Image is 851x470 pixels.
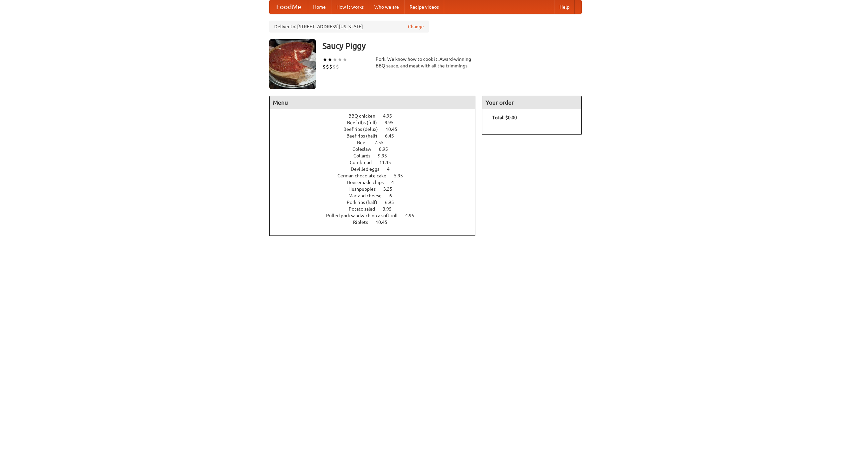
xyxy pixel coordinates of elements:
li: $ [322,63,326,70]
b: Total: $0.00 [492,115,517,120]
span: Hushpuppies [348,186,382,192]
span: Mac and cheese [348,193,388,198]
span: 4.95 [405,213,421,218]
li: ★ [337,56,342,63]
a: Beer 7.55 [357,140,396,145]
span: 11.45 [379,160,398,165]
a: Devilled eggs 4 [351,166,402,172]
h4: Your order [482,96,581,109]
a: Beef ribs (half) 6.45 [346,133,406,139]
div: Deliver to: [STREET_ADDRESS][US_STATE] [269,21,429,33]
span: 7.55 [375,140,390,145]
span: Riblets [353,220,375,225]
a: FoodMe [270,0,308,14]
a: Beef ribs (full) 9.95 [347,120,406,125]
a: BBQ chicken 4.95 [348,113,404,119]
span: Housemade chips [347,180,390,185]
a: Housemade chips 4 [347,180,406,185]
a: Potato salad 3.95 [349,206,404,212]
h3: Saucy Piggy [322,39,582,52]
span: 3.95 [383,206,398,212]
a: Pulled pork sandwich on a soft roll 4.95 [326,213,426,218]
li: $ [329,63,332,70]
a: Who we are [369,0,404,14]
li: $ [336,63,339,70]
a: Riblets 10.45 [353,220,400,225]
span: Beef ribs (full) [347,120,384,125]
span: 3.25 [383,186,399,192]
img: angular.jpg [269,39,316,89]
span: German chocolate cake [337,173,393,178]
span: 5.95 [394,173,410,178]
a: Home [308,0,331,14]
span: Devilled eggs [351,166,386,172]
span: Coleslaw [352,146,378,152]
span: Potato salad [349,206,382,212]
li: ★ [332,56,337,63]
a: Mac and cheese 6 [348,193,404,198]
a: German chocolate cake 5.95 [337,173,415,178]
a: Cornbread 11.45 [350,160,403,165]
span: Pulled pork sandwich on a soft roll [326,213,404,218]
span: 10.45 [386,127,404,132]
a: Collards 9.95 [353,153,399,158]
span: Beef ribs (half) [346,133,384,139]
span: Cornbread [350,160,378,165]
span: 9.95 [385,120,400,125]
span: 6.95 [385,200,401,205]
li: $ [332,63,336,70]
a: How it works [331,0,369,14]
li: $ [326,63,329,70]
a: Help [554,0,575,14]
a: Coleslaw 8.95 [352,146,400,152]
span: 4.95 [383,113,399,119]
span: 9.95 [378,153,394,158]
a: Hushpuppies 3.25 [348,186,405,192]
span: 6.45 [385,133,401,139]
a: Change [408,23,424,30]
span: BBQ chicken [348,113,382,119]
li: ★ [322,56,327,63]
span: Pork ribs (half) [347,200,384,205]
span: Beef ribs (delux) [343,127,385,132]
a: Beef ribs (delux) 10.45 [343,127,410,132]
li: ★ [342,56,347,63]
span: 4 [391,180,401,185]
a: Pork ribs (half) 6.95 [347,200,406,205]
div: Pork. We know how to cook it. Award-winning BBQ sauce, and meat with all the trimmings. [376,56,475,69]
a: Recipe videos [404,0,444,14]
span: 6 [389,193,399,198]
h4: Menu [270,96,475,109]
span: 10.45 [376,220,394,225]
li: ★ [327,56,332,63]
span: 4 [387,166,396,172]
span: Collards [353,153,377,158]
span: Beer [357,140,374,145]
span: 8.95 [379,146,395,152]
